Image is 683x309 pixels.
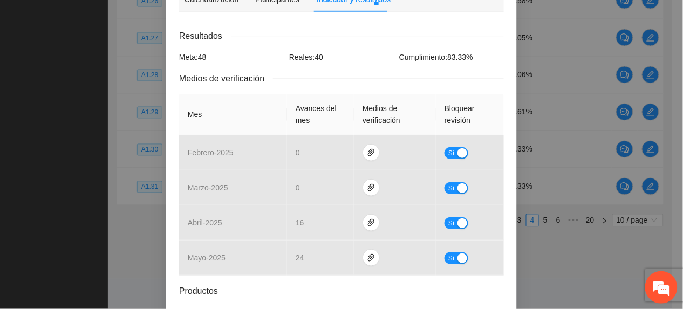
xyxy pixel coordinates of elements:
div: Meta: 48 [176,51,286,63]
span: Sí [448,217,455,229]
button: paper-clip [363,179,380,196]
span: Reales: 40 [289,53,323,61]
th: Medios de verificación [354,94,436,135]
span: Sí [448,182,455,194]
button: paper-clip [363,214,380,231]
span: paper-clip [363,253,379,262]
div: Minimizar ventana de chat en vivo [177,5,203,31]
span: Medios de verificación [179,72,273,85]
th: Bloquear revisión [436,94,504,135]
span: Productos [179,284,227,298]
span: 16 [296,218,304,227]
textarea: Escriba su mensaje y pulse “Intro” [5,200,206,237]
span: 0 [296,183,300,192]
div: Chatee con nosotros ahora [56,55,181,69]
span: paper-clip [363,148,379,157]
span: Estamos en línea. [63,97,149,205]
span: 24 [296,253,304,262]
span: paper-clip [363,183,379,192]
button: paper-clip [363,249,380,266]
th: Avances del mes [287,94,354,135]
span: mayo - 2025 [188,253,226,262]
span: abril - 2025 [188,218,222,227]
th: Mes [179,94,287,135]
span: Resultados [179,29,231,43]
div: Cumplimiento: 83.33 % [397,51,507,63]
span: paper-clip [363,218,379,227]
button: paper-clip [363,144,380,161]
span: marzo - 2025 [188,183,228,192]
span: 0 [296,148,300,157]
span: Sí [448,252,455,264]
span: febrero - 2025 [188,148,234,157]
span: Sí [448,147,455,159]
